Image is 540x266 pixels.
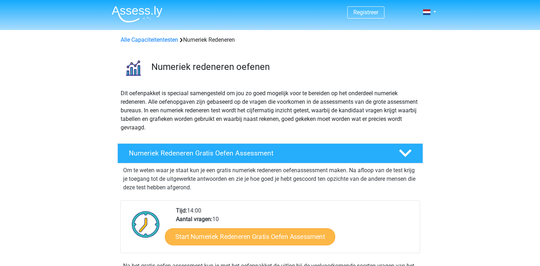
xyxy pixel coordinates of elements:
div: 14:00 10 [171,206,419,253]
b: Tijd: [176,207,187,214]
h3: Numeriek redeneren oefenen [151,61,417,72]
b: Aantal vragen: [176,216,212,222]
a: Registreer [353,9,378,16]
h4: Numeriek Redeneren Gratis Oefen Assessment [129,149,387,157]
img: numeriek redeneren [118,53,148,83]
div: Numeriek Redeneren [118,36,423,44]
a: Start Numeriek Redeneren Gratis Oefen Assessment [165,228,335,245]
a: Numeriek Redeneren Gratis Oefen Assessment [115,143,426,163]
a: Alle Capaciteitentesten [121,36,178,43]
p: Dit oefenpakket is speciaal samengesteld om jou zo goed mogelijk voor te bereiden op het onderdee... [121,89,420,132]
p: Om te weten waar je staat kun je een gratis numeriek redeneren oefenassessment maken. Na afloop v... [123,166,417,192]
img: Klok [128,206,164,242]
img: Assessly [112,6,162,22]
